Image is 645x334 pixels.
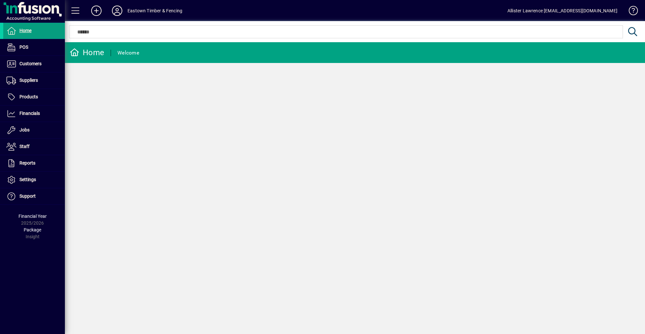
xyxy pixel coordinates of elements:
[128,6,182,16] div: Eastown Timber & Fencing
[107,5,128,17] button: Profile
[3,105,65,122] a: Financials
[19,111,40,116] span: Financials
[19,160,35,166] span: Reports
[18,214,47,219] span: Financial Year
[3,39,65,56] a: POS
[24,227,41,232] span: Package
[3,89,65,105] a: Products
[507,6,617,16] div: Allister Lawrence [EMAIL_ADDRESS][DOMAIN_NAME]
[3,122,65,138] a: Jobs
[624,1,637,22] a: Knowledge Base
[3,188,65,204] a: Support
[19,127,30,132] span: Jobs
[19,94,38,99] span: Products
[86,5,107,17] button: Add
[19,44,28,50] span: POS
[19,78,38,83] span: Suppliers
[19,177,36,182] span: Settings
[3,72,65,89] a: Suppliers
[117,48,139,58] div: Welcome
[70,47,104,58] div: Home
[3,155,65,171] a: Reports
[19,61,42,66] span: Customers
[19,144,30,149] span: Staff
[19,193,36,199] span: Support
[19,28,31,33] span: Home
[3,56,65,72] a: Customers
[3,139,65,155] a: Staff
[3,172,65,188] a: Settings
